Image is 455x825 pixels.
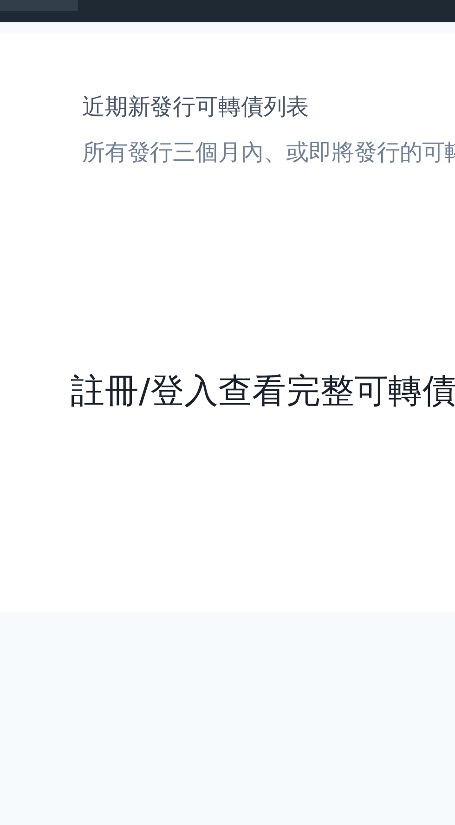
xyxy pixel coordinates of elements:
[15,76,74,87] li: 一年內到期
[190,59,331,71] p: 所有發行三個月內、或即將發行的可轉債。
[396,4,448,19] a: 登入／註冊
[15,154,74,165] li: 低轉換溢價
[15,152,74,167] a: 低轉換溢價
[15,108,74,123] a: 低收盤價
[15,169,74,184] a: CBAS權利金
[41,3,189,19] input: 搜尋可轉債 代號／名稱
[187,136,335,151] a: 註冊/登入查看完整可轉債資訊
[15,59,74,71] li: 即將/近期發行
[15,93,74,104] li: 轉換比例
[15,186,74,201] a: 高賣回報酬率
[15,110,74,121] li: 低收盤價
[15,124,74,151] a: 轉換價值接近百元
[15,126,74,149] li: 轉換價值接近百元
[15,58,74,72] a: 即將/近期發行
[15,41,74,56] a: 按代號排序
[201,7,238,15] a: 可轉債列表
[15,74,74,89] a: 一年內到期
[15,188,74,199] li: 高賣回報酬率
[15,43,74,54] li: 按代號排序
[15,171,74,182] li: CBAS權利金
[15,91,74,106] a: 轉換比例
[190,45,331,56] h1: 近期新發行可轉債列表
